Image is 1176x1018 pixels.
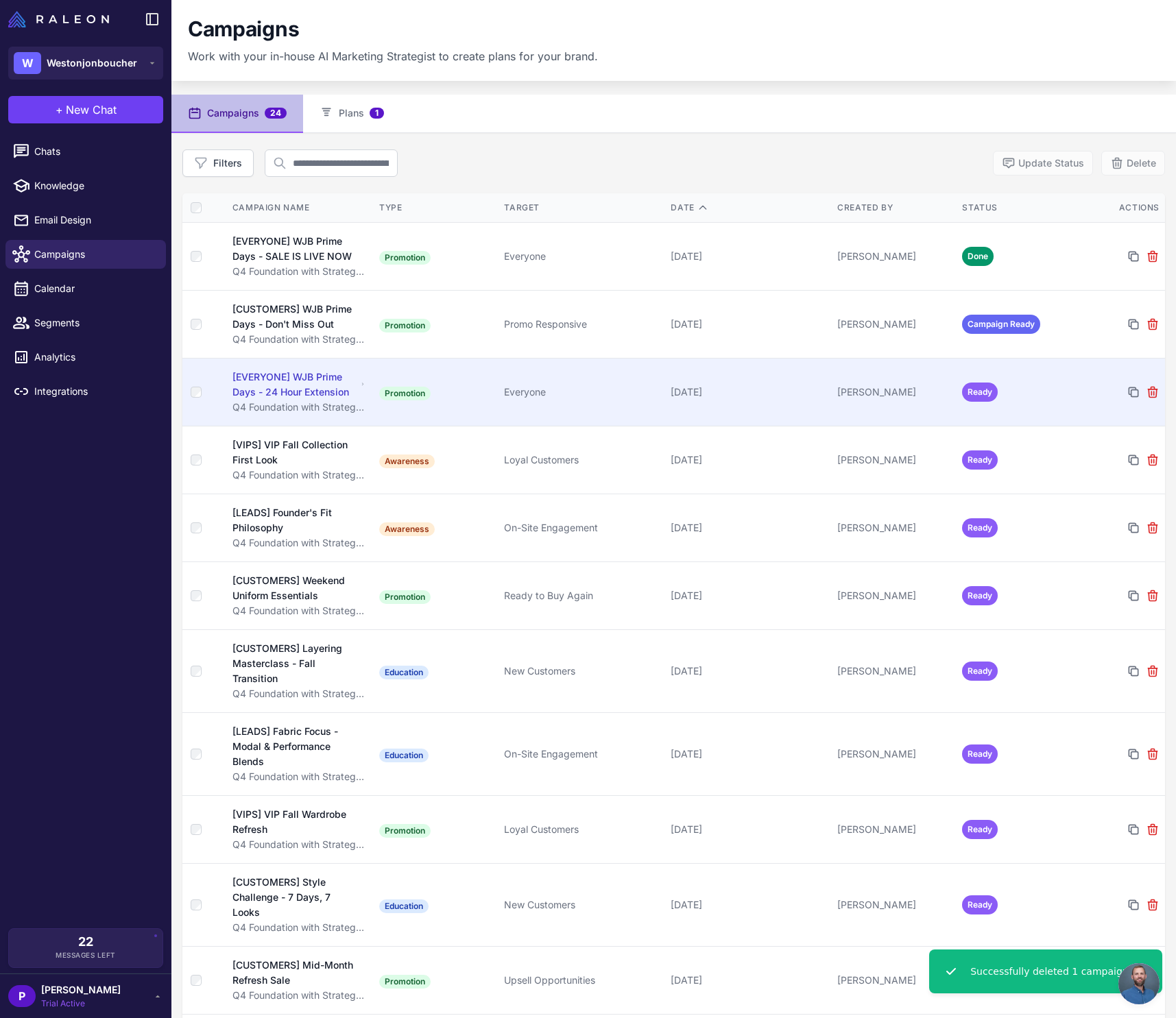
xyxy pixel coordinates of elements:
[188,16,299,43] h1: Campaigns
[5,308,166,337] a: Segments
[1101,151,1165,175] button: Delete
[837,520,951,535] div: [PERSON_NAME]
[232,234,357,264] div: [EVERYONE] WJB Prime Days - SALE IS LIVE NOW
[962,383,998,402] span: Ready
[379,749,429,762] span: Education
[379,251,431,265] span: Promotion
[837,973,951,988] div: [PERSON_NAME]
[504,664,660,679] div: New Customers
[34,247,155,262] span: Campaigns
[504,520,660,535] div: On-Site Engagement
[232,603,366,618] div: Q4 Foundation with Strategic WJB Prime Days Execution
[962,518,998,537] span: Ready
[504,202,660,214] div: Target
[504,897,660,912] div: New Customers
[970,964,1133,979] div: Successfully deleted 1 campaigns
[962,744,998,764] span: Ready
[837,897,951,912] div: [PERSON_NAME]
[379,590,431,604] span: Promotion
[671,202,826,214] div: Date
[671,452,826,468] div: [DATE]
[504,249,660,264] div: Everyone
[370,108,384,119] span: 1
[671,249,826,264] div: [DATE]
[232,400,366,415] div: Q4 Foundation with Strategic WJB Prime Days Execution
[8,11,115,27] a: Raleon Logo
[837,822,951,837] div: [PERSON_NAME]
[34,384,155,399] span: Integrations
[56,101,63,118] span: +
[41,982,121,997] span: [PERSON_NAME]
[837,664,951,679] div: [PERSON_NAME]
[671,747,826,762] div: [DATE]
[837,249,951,264] div: [PERSON_NAME]
[232,988,366,1003] div: Q4 Foundation with Strategic WJB Prime Days Execution
[303,95,400,133] button: Plans1
[232,332,366,347] div: Q4 Foundation with Strategic WJB Prime Days Execution
[34,350,155,365] span: Analytics
[837,317,951,332] div: [PERSON_NAME]
[8,47,163,80] button: WWestonjonboucher
[232,724,357,769] div: [LEADS] Fabric Focus - Modal & Performance Blends
[962,450,998,470] span: Ready
[837,385,951,400] div: [PERSON_NAME]
[671,822,826,837] div: [DATE]
[232,437,355,468] div: [VIPS] VIP Fall Collection First Look
[504,452,660,468] div: Loyal Customers
[232,468,366,483] div: Q4 Foundation with Strategic WJB Prime Days Execution
[504,588,660,603] div: Ready to Buy Again
[232,769,366,784] div: Q4 Foundation with Strategic WJB Prime Days Execution
[232,505,355,535] div: [LEADS] Founder's Fit Philosophy
[962,820,998,839] span: Ready
[379,975,431,989] span: Promotion
[504,822,660,837] div: Loyal Customers
[34,315,155,330] span: Segments
[5,171,166,200] a: Knowledge
[671,520,826,535] div: [DATE]
[504,385,660,400] div: Everyone
[34,213,155,228] span: Email Design
[265,108,287,119] span: 24
[78,936,93,948] span: 22
[379,319,431,332] span: Promotion
[8,985,36,1007] div: P
[962,247,994,266] span: Done
[182,149,254,177] button: Filters
[671,664,826,679] div: [DATE]
[379,455,435,468] span: Awareness
[34,178,155,193] span: Knowledge
[232,369,357,400] div: [EVERYONE] WJB Prime Days - 24 Hour Extension
[8,96,163,123] button: +New Chat
[504,317,660,332] div: Promo Responsive
[5,137,166,166] a: Chats
[34,281,155,296] span: Calendar
[837,588,951,603] div: [PERSON_NAME]
[56,950,116,960] span: Messages Left
[671,897,826,912] div: [DATE]
[379,387,431,400] span: Promotion
[671,317,826,332] div: [DATE]
[232,807,355,837] div: [VIPS] VIP Fall Wardrobe Refresh
[232,202,366,214] div: Campaign Name
[379,522,435,536] span: Awareness
[5,206,166,234] a: Email Design
[379,202,493,214] div: Type
[504,973,660,988] div: Upsell Opportunities
[379,824,431,838] span: Promotion
[962,315,1040,334] span: Campaign Ready
[232,686,366,701] div: Q4 Foundation with Strategic WJB Prime Days Execution
[5,274,166,303] a: Calendar
[66,101,117,118] span: New Chat
[5,343,166,372] a: Analytics
[5,377,166,406] a: Integrations
[171,95,303,133] button: Campaigns24
[837,747,951,762] div: [PERSON_NAME]
[837,202,951,214] div: Created By
[232,958,356,988] div: [CUSTOMERS] Mid-Month Refresh Sale
[232,573,357,603] div: [CUSTOMERS] Weekend Uniform Essentials
[232,302,357,332] div: [CUSTOMERS] WJB Prime Days - Don't Miss Out
[232,641,357,686] div: [CUSTOMERS] Layering Masterclass - Fall Transition
[232,920,366,935] div: Q4 Foundation with Strategic WJB Prime Days Execution
[1082,193,1165,223] th: Actions
[504,747,660,762] div: On-Site Engagement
